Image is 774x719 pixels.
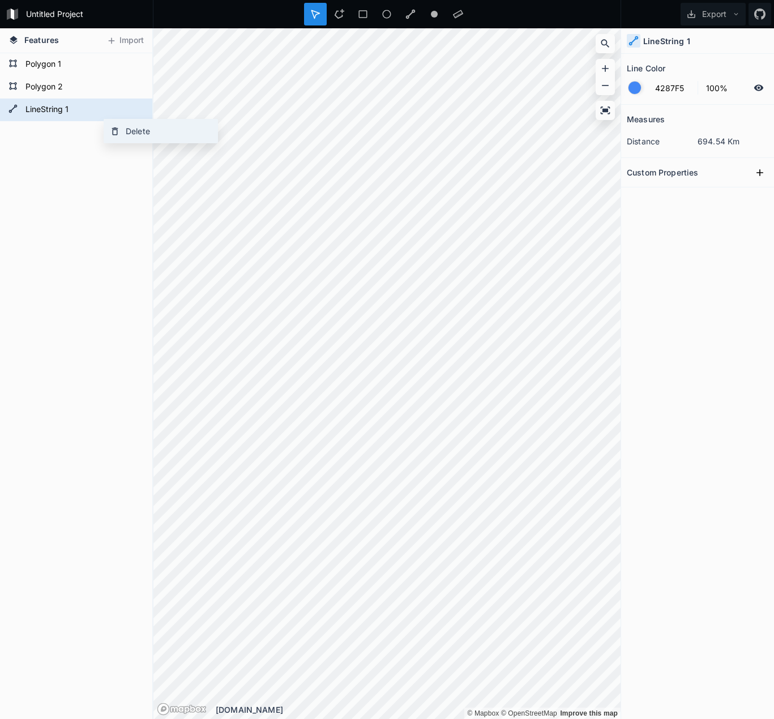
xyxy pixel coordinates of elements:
[560,709,618,717] a: Map feedback
[101,32,149,50] button: Import
[627,164,698,181] h2: Custom Properties
[698,135,768,147] dd: 694.54 Km
[501,709,557,717] a: OpenStreetMap
[467,709,499,717] a: Mapbox
[104,119,217,143] div: Delete
[24,34,59,46] span: Features
[627,59,665,77] h2: Line Color
[157,703,207,716] a: Mapbox logo
[216,704,621,716] div: [DOMAIN_NAME]
[627,110,665,128] h2: Measures
[627,135,698,147] dt: distance
[643,35,690,47] h4: LineString 1
[681,3,746,25] button: Export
